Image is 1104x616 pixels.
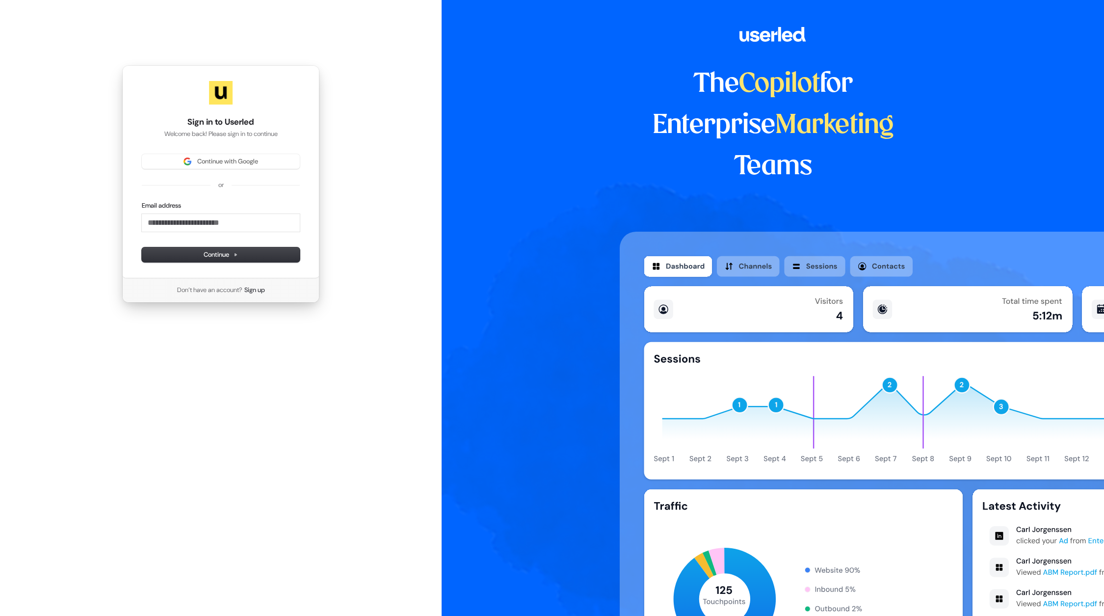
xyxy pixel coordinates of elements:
p: Welcome back! Please sign in to continue [142,130,300,138]
button: Sign in with GoogleContinue with Google [142,154,300,169]
span: Continue [204,250,238,259]
p: or [218,181,224,189]
button: Continue [142,247,300,262]
h1: Sign in to Userled [142,116,300,128]
img: Sign in with Google [184,158,191,165]
label: Email address [142,201,181,210]
h1: The for Enterprise Teams [620,64,926,187]
span: Marketing [775,113,894,138]
a: Sign up [244,286,265,295]
img: Userled [209,81,233,105]
span: Don’t have an account? [177,286,242,295]
span: Continue with Google [197,157,258,166]
span: Copilot [739,72,820,97]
